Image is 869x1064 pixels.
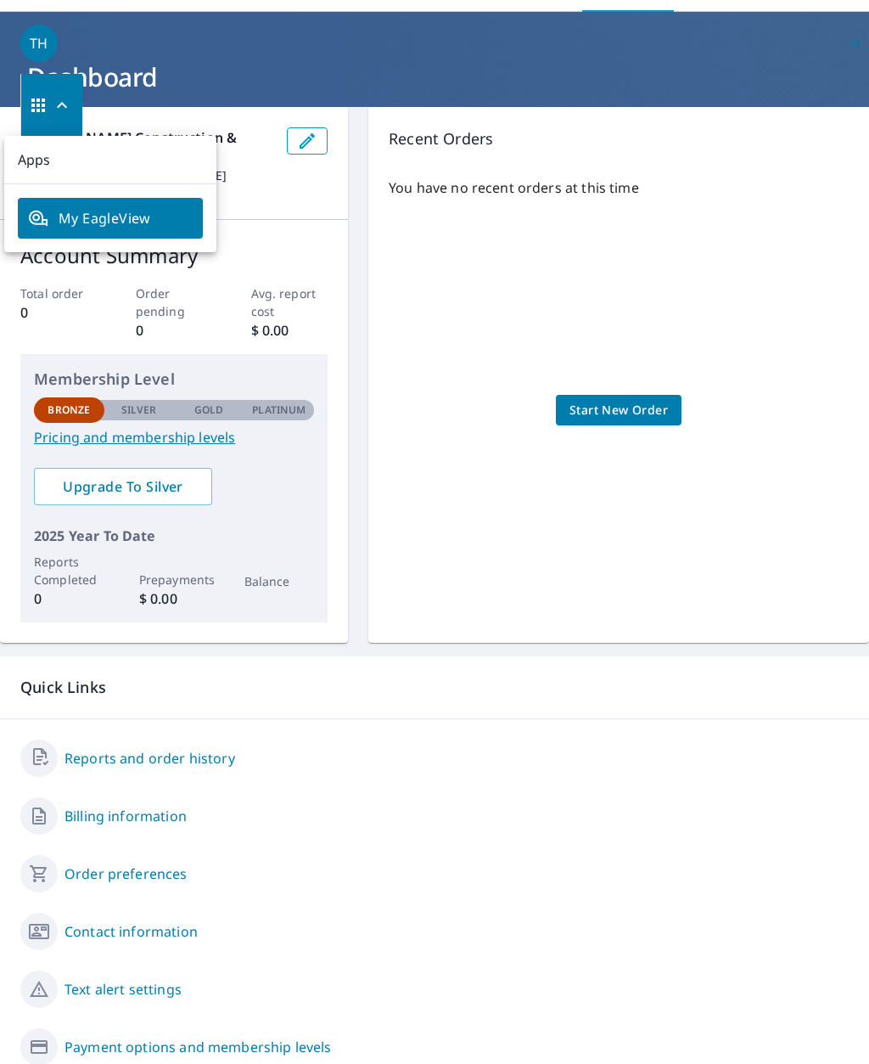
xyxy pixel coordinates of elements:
[389,127,849,150] p: Recent Orders
[64,806,187,826] a: Billing information
[136,284,213,320] p: Order pending
[64,864,188,884] a: Order preferences
[34,526,314,546] p: 2025 Year To Date
[20,25,58,62] div: TH
[569,400,668,421] span: Start New Order
[48,477,199,496] span: Upgrade To Silver
[194,403,223,418] p: Gold
[20,284,98,302] p: Total order
[20,127,273,168] p: [PERSON_NAME] Construction & Remodeling LLC
[64,979,182,999] a: Text alert settings
[20,677,849,698] p: Quick Links
[244,572,315,590] p: Balance
[139,588,210,609] p: $ 0.00
[64,1037,332,1057] a: Payment options and membership levels
[20,12,869,74] button: TH
[34,588,104,609] p: 0
[20,59,849,94] h1: Dashboard
[556,395,681,426] a: Start New Order
[18,198,203,239] a: My EagleView
[28,208,193,228] span: My EagleView
[4,136,216,184] p: Apps
[34,427,314,448] a: Pricing and membership levels
[389,177,849,198] p: You have no recent orders at this time
[34,368,314,391] p: Membership Level
[252,403,306,418] p: Platinum
[139,571,210,588] p: Prepayments
[251,284,328,320] p: Avg. report cost
[64,748,235,768] a: Reports and order history
[20,302,98,323] p: 0
[64,921,198,942] a: Contact information
[34,468,212,505] a: Upgrade To Silver
[121,403,157,418] p: Silver
[20,240,328,271] p: Account Summary
[48,403,90,418] p: Bronze
[251,320,328,341] p: $ 0.00
[136,320,213,341] p: 0
[34,553,104,588] p: Reports Completed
